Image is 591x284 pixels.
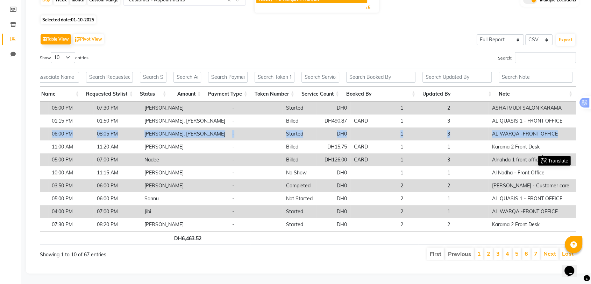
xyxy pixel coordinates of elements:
[316,205,350,218] td: DH0
[444,192,489,205] td: 1
[365,5,376,10] span: +5
[397,140,444,153] td: 1
[48,127,93,140] td: 06:00 PM
[93,153,141,166] td: 07:00 PM
[283,140,316,153] td: Billed
[343,86,419,102] th: Booked By: activate to sort column ascending
[316,192,350,205] td: DH0
[93,218,141,231] td: 08:20 PM
[48,153,93,166] td: 05:00 PM
[495,86,576,102] th: Note: activate to sort column ascending
[444,153,489,166] td: 3
[141,153,229,166] td: Nadee
[316,127,350,140] td: DH0
[48,140,93,153] td: 11:00 AM
[229,218,283,231] td: -
[48,218,93,231] td: 07:30 PM
[562,250,574,257] a: Last
[489,115,573,127] td: AL QUASIS 1 - FRONT OFFICE
[397,218,444,231] td: 2
[14,86,83,102] th: Associate Name: activate to sort column ascending
[316,166,350,179] td: DH0
[170,231,205,245] th: DH6,463.52
[205,86,251,102] th: Payment Type: activate to sort column ascending
[346,72,415,83] input: Search Booked By
[51,52,75,63] select: Showentries
[350,115,397,127] td: CARD
[543,250,556,257] a: Next
[301,72,339,83] input: Search Service Count
[489,166,573,179] td: Al Nadha - Front Office
[229,179,283,192] td: -
[444,179,489,192] td: 2
[489,205,573,218] td: AL WARQA -FRONT OFFICE
[316,115,350,127] td: DH490.87
[397,153,444,166] td: 1
[489,192,573,205] td: AL QUASIS 1 - FRONT OFFICE
[350,140,397,153] td: CARD
[489,179,573,192] td: [PERSON_NAME] - Customer care
[229,127,283,140] td: -
[229,115,283,127] td: -
[489,218,573,231] td: Karama 2 Front Desk
[93,205,141,218] td: 07:00 PM
[506,250,509,257] a: 4
[283,192,316,205] td: Not Started
[397,179,444,192] td: 2
[397,192,444,205] td: 2
[444,102,489,115] td: 2
[141,179,229,192] td: [PERSON_NAME]
[515,52,576,63] input: Search:
[397,205,444,218] td: 2
[316,140,350,153] td: DH15.75
[170,86,205,102] th: Amount: activate to sort column ascending
[397,115,444,127] td: 1
[40,247,257,258] div: Showing 1 to 10 of 67 entries
[48,166,93,179] td: 10:00 AM
[141,218,229,231] td: [PERSON_NAME]
[562,256,584,277] iframe: chat widget
[229,192,283,205] td: -
[93,192,141,205] td: 06:00 PM
[444,127,489,140] td: 3
[316,153,350,166] td: DH126.00
[283,102,316,115] td: Started
[141,166,229,179] td: [PERSON_NAME]
[525,250,528,257] a: 6
[487,250,490,257] a: 2
[444,140,489,153] td: 1
[350,153,397,166] td: CARD
[93,166,141,179] td: 11:15 AM
[397,102,444,115] td: 1
[283,153,316,166] td: Billed
[255,72,294,83] input: Search Token Number
[40,52,88,63] label: Show entries
[283,218,316,231] td: Started
[75,37,80,42] img: pivot.png
[229,102,283,115] td: -
[397,166,444,179] td: 1
[229,153,283,166] td: -
[444,205,489,218] td: 1
[141,127,229,140] td: [PERSON_NAME], [PERSON_NAME]
[251,86,298,102] th: Token Number: activate to sort column ascending
[73,34,104,44] button: Pivot View
[86,72,133,83] input: Search Requested Stylist
[298,86,343,102] th: Service Count: activate to sort column ascending
[141,115,229,127] td: [PERSON_NAME], [PERSON_NAME]
[140,72,166,83] input: Search Status
[48,192,93,205] td: 05:00 PM
[283,179,316,192] td: Completed
[499,72,572,83] input: Search Note
[444,218,489,231] td: 2
[83,86,136,102] th: Requested Stylist: activate to sort column ascending
[489,140,573,153] td: Karama 2 Front Desk
[229,166,283,179] td: -
[17,72,79,83] input: Search Associate Name
[141,192,229,205] td: Sannu
[316,218,350,231] td: DH0
[444,115,489,127] td: 3
[498,52,576,63] label: Search:
[316,102,350,115] td: DH0
[283,127,316,140] td: Started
